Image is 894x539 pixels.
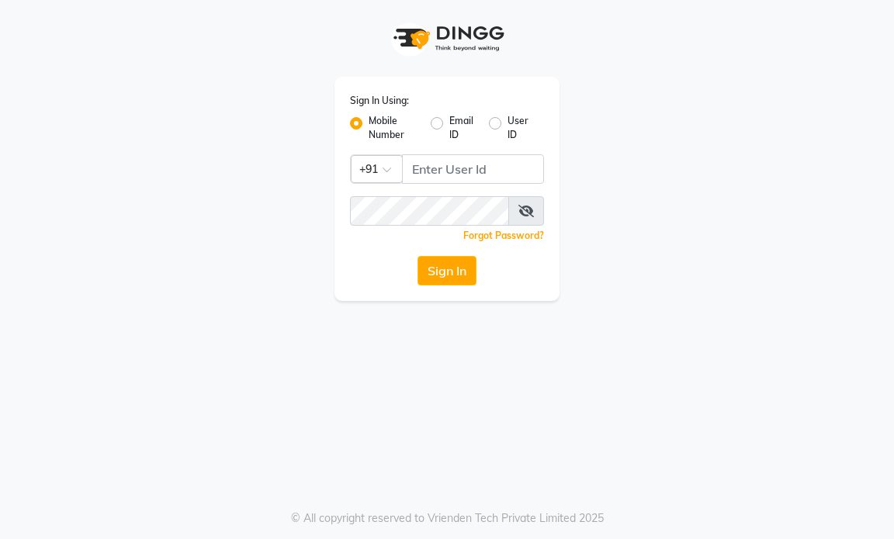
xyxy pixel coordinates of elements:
input: Username [402,154,544,184]
label: Sign In Using: [350,94,409,108]
label: Mobile Number [369,114,418,142]
label: User ID [508,114,532,142]
label: Email ID [449,114,476,142]
a: Forgot Password? [463,230,544,241]
input: Username [350,196,509,226]
button: Sign In [418,256,476,285]
img: logo1.svg [385,16,509,61]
